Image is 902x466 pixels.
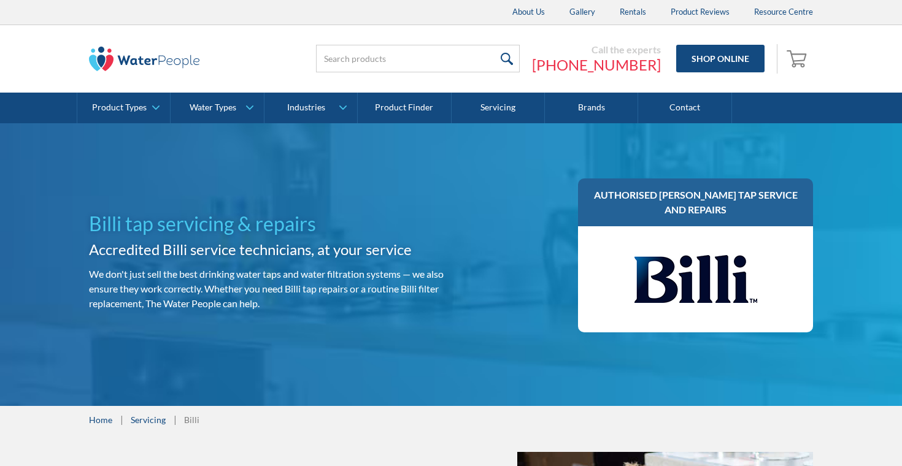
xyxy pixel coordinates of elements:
[638,93,731,123] a: Contact
[590,188,801,217] h3: Authorised [PERSON_NAME] tap service and repairs
[89,209,446,239] h1: Billi tap servicing & repairs
[172,412,178,427] div: |
[89,47,199,71] img: The Water People
[89,239,446,261] h2: Accredited Billi service technicians, at your service
[264,93,357,123] a: Industries
[171,93,263,123] a: Water Types
[784,44,813,74] a: Open empty cart
[316,45,520,72] input: Search products
[77,93,170,123] a: Product Types
[532,44,661,56] div: Call the experts
[545,93,638,123] a: Brands
[452,93,545,123] a: Servicing
[92,102,147,113] div: Product Types
[532,56,661,74] a: [PHONE_NUMBER]
[676,45,765,72] a: Shop Online
[287,102,325,113] div: Industries
[358,93,451,123] a: Product Finder
[184,413,199,426] div: Billi
[787,48,810,68] img: shopping cart
[118,412,125,427] div: |
[131,413,166,426] a: Servicing
[89,267,446,311] p: We don't just sell the best drinking water taps and water filtration systems — we also ensure the...
[89,413,112,426] a: Home
[190,102,236,113] div: Water Types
